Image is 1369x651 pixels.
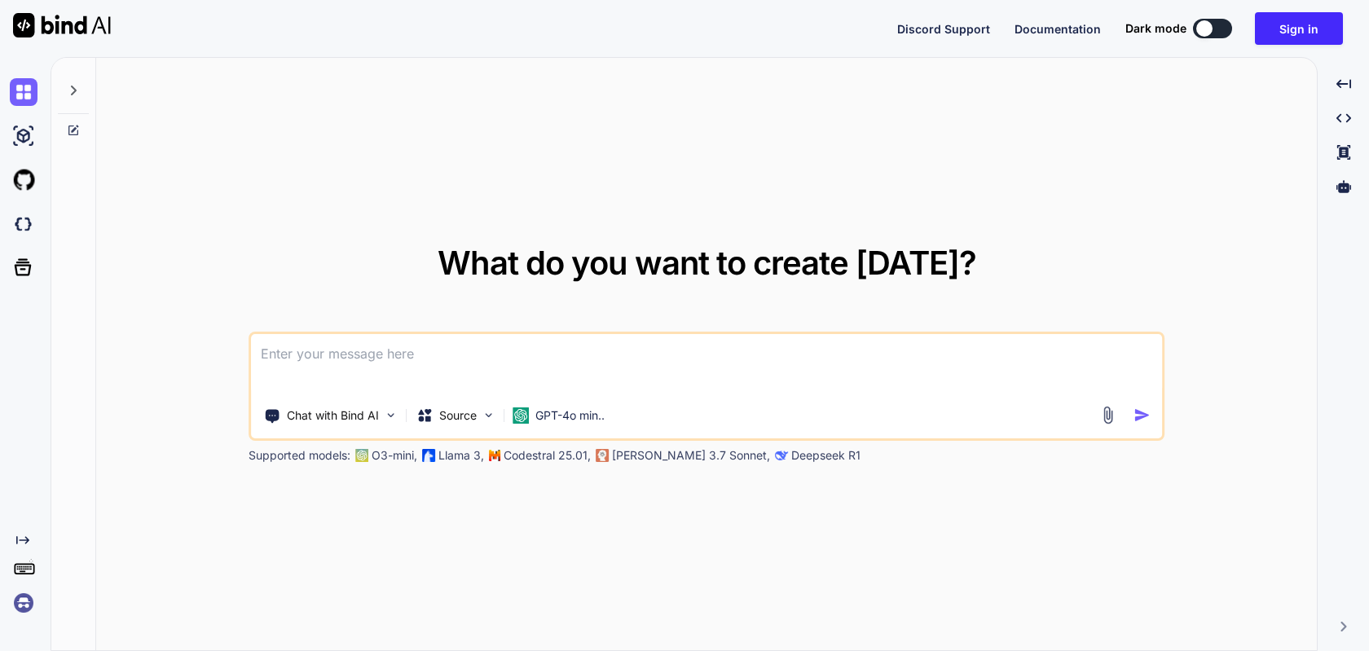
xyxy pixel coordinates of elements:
span: Documentation [1015,22,1101,36]
img: Mistral-AI [489,450,500,461]
p: GPT-4o min.. [535,407,605,424]
p: O3-mini, [372,447,417,464]
span: Dark mode [1125,20,1186,37]
p: Deepseek R1 [791,447,861,464]
span: Discord Support [897,22,990,36]
button: Discord Support [897,20,990,37]
img: ai-studio [10,122,37,150]
p: [PERSON_NAME] 3.7 Sonnet, [612,447,770,464]
img: claude [775,449,788,462]
img: githubLight [10,166,37,194]
p: Codestral 25.01, [504,447,591,464]
p: Supported models: [249,447,350,464]
span: What do you want to create [DATE]? [438,243,976,283]
img: GPT-4o mini [513,407,529,424]
img: GPT-4 [355,449,368,462]
img: Llama2 [422,449,435,462]
img: signin [10,589,37,617]
img: attachment [1098,406,1117,424]
img: icon [1133,407,1151,424]
p: Llama 3, [438,447,484,464]
img: claude [596,449,609,462]
button: Documentation [1015,20,1101,37]
p: Chat with Bind AI [287,407,379,424]
p: Source [439,407,477,424]
img: Pick Tools [384,408,398,422]
img: Bind AI [13,13,111,37]
img: Pick Models [482,408,495,422]
img: chat [10,78,37,106]
img: darkCloudIdeIcon [10,210,37,238]
button: Sign in [1255,12,1343,45]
